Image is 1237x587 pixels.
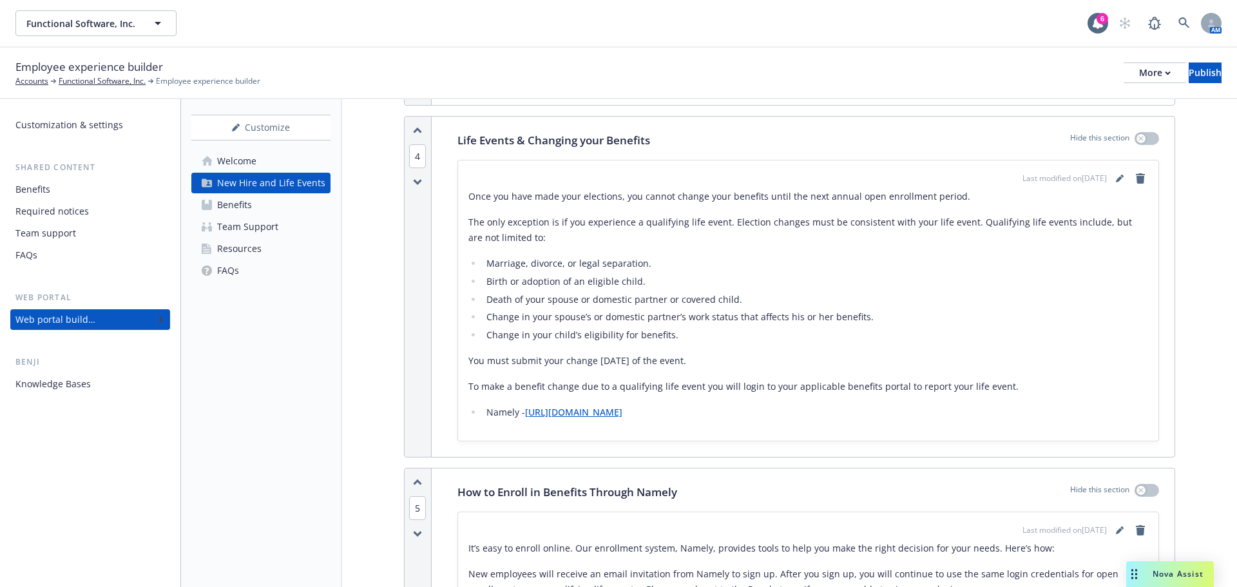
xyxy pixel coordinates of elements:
div: Team Support [217,217,278,237]
li: Death of your spouse or domestic partner or covered child. [483,292,1148,307]
div: Team support [15,223,76,244]
a: Customization & settings [10,115,170,135]
a: editPencil [1112,523,1127,538]
a: [URL][DOMAIN_NAME] [525,406,622,418]
a: Resources [191,238,331,259]
a: Team support [10,223,170,244]
div: Benji [10,356,170,369]
a: FAQs [10,245,170,265]
span: Last modified on [DATE] [1022,173,1107,184]
a: remove [1133,171,1148,186]
span: Functional Software, Inc. [26,17,138,30]
a: editPencil [1112,171,1127,186]
div: Resources [217,238,262,259]
a: remove [1133,523,1148,538]
button: 5 [409,501,426,515]
div: Required notices [15,201,89,222]
a: Accounts [15,75,48,87]
a: Report a Bug [1142,10,1167,36]
a: Web portal builder [10,309,170,330]
li: Namely - [483,405,1148,420]
div: Knowledge Bases [15,374,91,394]
div: FAQs [15,245,37,265]
p: It’s easy to enroll online. Our enrollment system, Namely, provides tools to help you make the ri... [468,541,1148,556]
div: 6 [1097,13,1108,24]
li: Change in your child’s eligibility for benefits. [483,327,1148,343]
span: 5 [409,496,426,520]
div: Publish [1189,63,1222,82]
div: Web portal [10,291,170,304]
a: Benefits [10,179,170,200]
div: Benefits [15,179,50,200]
div: Customization & settings [15,115,123,135]
span: Last modified on [DATE] [1022,524,1107,536]
a: Benefits [191,195,331,215]
li: Birth or adoption of an eligible child. [483,274,1148,289]
button: More [1124,63,1186,83]
p: The only exception is if you experience a qualifying life event. Election changes must be consist... [468,215,1148,245]
li: Change in your spouse’s or domestic partner’s work status that affects his or her benefits. [483,309,1148,325]
a: FAQs [191,260,331,281]
div: New Hire and Life Events [217,173,325,193]
div: FAQs [217,260,239,281]
button: Customize [191,115,331,140]
div: More [1139,63,1171,82]
button: 4 [409,149,426,163]
div: Shared content [10,161,170,174]
button: Publish [1189,63,1222,83]
button: Nova Assist [1126,561,1214,587]
a: Knowledge Bases [10,374,170,394]
div: Web portal builder [15,309,95,330]
a: Required notices [10,201,170,222]
a: Welcome [191,151,331,171]
a: Functional Software, Inc. [59,75,146,87]
p: How to Enroll in Benefits Through Namely [457,484,677,501]
a: Team Support [191,217,331,237]
p: You must submit your change [DATE] of the event. [468,353,1148,369]
button: Functional Software, Inc. [15,10,177,36]
p: Once you have made your elections, you cannot change your benefits until the next annual open enr... [468,189,1148,204]
span: 4 [409,144,426,168]
li: Marriage, divorce, or legal separation. [483,256,1148,271]
div: Benefits [217,195,252,215]
a: Start snowing [1112,10,1138,36]
div: Welcome [217,151,256,171]
p: To make a benefit change due to a qualifying life event you will login to your applicable benefit... [468,379,1148,394]
p: Hide this section [1070,484,1129,501]
p: Life Events & Changing your Benefits [457,132,650,149]
a: New Hire and Life Events [191,173,331,193]
p: Hide this section [1070,132,1129,149]
span: Nova Assist [1153,568,1203,579]
div: Drag to move [1126,561,1142,587]
a: Search [1171,10,1197,36]
span: Employee experience builder [15,59,163,75]
span: Employee experience builder [156,75,260,87]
